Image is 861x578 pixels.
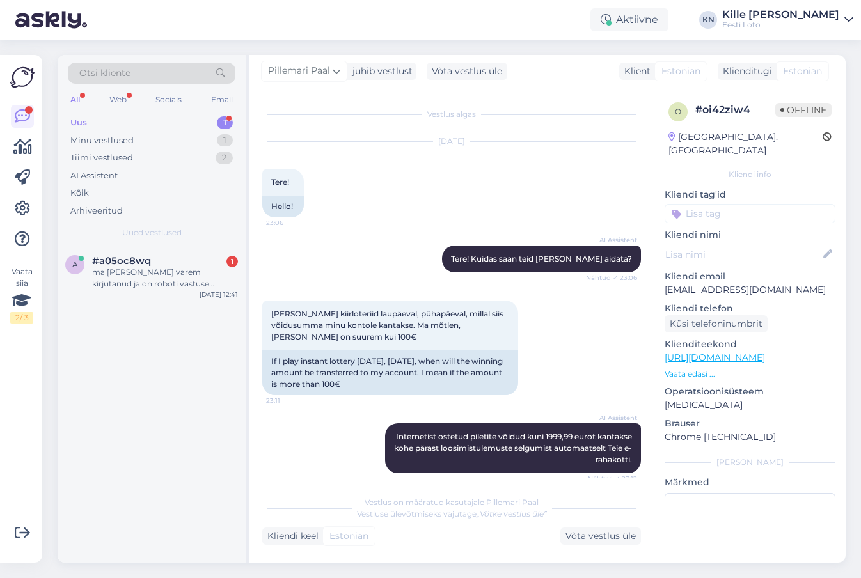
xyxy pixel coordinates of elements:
div: Kliendi info [665,169,835,180]
span: AI Assistent [589,413,637,423]
div: Võta vestlus üle [560,527,641,545]
p: Brauser [665,417,835,430]
div: All [68,91,83,108]
div: Eesti Loto [722,20,839,30]
p: Klienditeekond [665,338,835,351]
div: 1 [217,134,233,147]
span: Estonian [329,529,368,543]
div: Kõik [70,187,89,199]
span: Nähtud ✓ 23:12 [588,474,637,483]
span: Nähtud ✓ 23:06 [586,273,637,283]
div: KN [699,11,717,29]
span: Estonian [783,65,822,78]
p: Kliendi nimi [665,228,835,242]
span: Otsi kliente [79,66,130,80]
img: Askly Logo [10,65,35,90]
span: Internetist ostetud piletite võidud kuni 1999,99 eurot kantakse kohe pärast loosimistulemuste sel... [394,432,634,464]
div: Vaata siia [10,266,33,324]
span: Pillemari Paal [268,64,330,78]
p: Kliendi email [665,270,835,283]
span: Uued vestlused [122,227,182,238]
span: Offline [775,103,832,117]
span: a [72,260,78,269]
div: [DATE] 12:41 [200,290,238,299]
div: 1 [217,116,233,129]
input: Lisa tag [665,204,835,223]
a: Kille [PERSON_NAME]Eesti Loto [722,10,853,30]
div: Hello! [262,196,304,217]
div: Tiimi vestlused [70,152,133,164]
p: Kliendi tag'id [665,188,835,201]
span: Estonian [661,65,700,78]
div: 2 [216,152,233,164]
div: Arhiveeritud [70,205,123,217]
span: #a05oc8wq [92,255,151,267]
p: Chrome [TECHNICAL_ID] [665,430,835,444]
div: Klient [619,65,651,78]
span: 23:11 [266,396,314,405]
div: Email [209,91,235,108]
span: Tere! [271,177,289,187]
div: AI Assistent [70,169,118,182]
div: Kliendi keel [262,529,319,543]
div: ma [PERSON_NAME] varem kirjutanud ja on roboti vastuse moodi. [92,267,238,290]
div: juhib vestlust [347,65,413,78]
div: 1 [226,256,238,267]
div: Võta vestlus üle [427,63,507,80]
div: [DATE] [262,136,641,147]
p: Operatsioonisüsteem [665,385,835,398]
div: Web [107,91,129,108]
p: Kliendi telefon [665,302,835,315]
div: Minu vestlused [70,134,134,147]
div: [GEOGRAPHIC_DATA], [GEOGRAPHIC_DATA] [668,130,823,157]
span: AI Assistent [589,235,637,245]
div: Küsi telefoninumbrit [665,315,768,332]
i: „Võtke vestlus üle” [477,509,547,519]
div: # oi42ziw4 [695,102,775,118]
div: Socials [153,91,184,108]
p: Märkmed [665,476,835,489]
div: 2 / 3 [10,312,33,324]
div: Klienditugi [718,65,772,78]
input: Lisa nimi [665,247,821,262]
div: Uus [70,116,87,129]
div: Kille [PERSON_NAME] [722,10,839,20]
span: 23:06 [266,218,314,228]
div: Vestlus algas [262,109,641,120]
span: o [675,107,681,116]
span: Vestluse ülevõtmiseks vajutage [357,509,547,519]
div: If I play instant lottery [DATE], [DATE], when will the winning amount be transferred to my accou... [262,350,518,395]
p: [EMAIL_ADDRESS][DOMAIN_NAME] [665,283,835,297]
div: Aktiivne [590,8,668,31]
a: [URL][DOMAIN_NAME] [665,352,765,363]
span: Tere! Kuidas saan teid [PERSON_NAME] aidata? [451,254,632,263]
p: [MEDICAL_DATA] [665,398,835,412]
p: Vaata edasi ... [665,368,835,380]
span: [PERSON_NAME] kiirloteriid laupäeval, pühapäeval, millal siis võidusumma minu kontole kantakse. M... [271,309,505,341]
span: Vestlus on määratud kasutajale Pillemari Paal [365,497,539,507]
div: [PERSON_NAME] [665,457,835,468]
